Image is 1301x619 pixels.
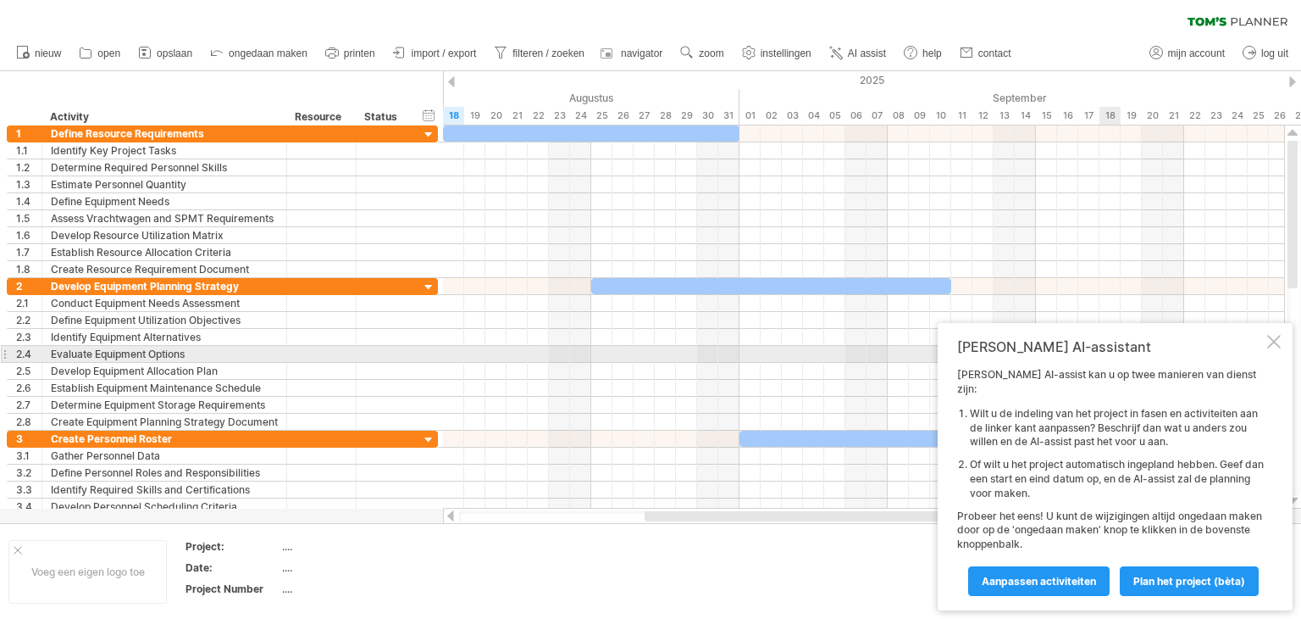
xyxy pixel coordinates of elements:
[978,47,1011,59] span: contact
[591,107,612,125] div: maandag, 25 Augustus 2025
[389,42,482,64] a: import / export
[16,448,42,464] div: 3.1
[490,42,590,64] a: filteren / zoeken
[970,458,1264,500] li: Of wilt u het project automatisch ingepland hebben. Geef dan een start en eind datum op, en de AI...
[16,278,42,294] div: 2
[1036,107,1057,125] div: maandag, 15 September 2025
[321,42,380,64] a: printen
[845,107,866,125] div: zaterdag, 6 September 2025
[598,42,667,64] a: navigator
[951,107,972,125] div: donderdag, 11 September 2025
[1133,575,1245,588] span: Plan het project (bèta)
[16,363,42,379] div: 2.5
[51,261,278,277] div: Create Resource Requirement Document
[51,244,278,260] div: Establish Resource Allocation Criteria
[51,278,278,294] div: Develop Equipment Planning Strategy
[16,431,42,447] div: 3
[621,47,662,59] span: navigator
[1078,107,1099,125] div: woensdag, 17 September 2025
[51,414,278,430] div: Create Equipment Planning Strategy Document
[51,482,278,498] div: Identify Required Skills and Certifications
[157,47,192,59] span: opslaan
[866,107,888,125] div: zondag, 7 September 2025
[528,107,549,125] div: vrijdag, 22 Augustus 2025
[51,159,278,176] div: Determine Required Personnel Skills
[282,539,424,554] div: ....
[970,407,1264,449] li: Wilt u de indeling van het project in fasen en activiteiten aan de linker kant aanpassen? Beschri...
[968,566,1110,596] a: Aanpassen activiteiten
[739,107,761,125] div: maandag, 1 September 2025
[824,107,845,125] div: vrijdag, 5 September 2025
[51,329,278,345] div: Identify Equipment Alternatives
[51,363,278,379] div: Develop Equipment Allocation Plan
[676,107,697,125] div: vrijdag, 29 Augustus 2025
[282,560,424,575] div: ....
[1248,107,1269,125] div: donderdag, 25 September 2025
[1168,47,1225,59] span: mijn account
[35,47,61,59] span: nieuw
[900,42,947,64] a: help
[1145,42,1230,64] a: mijn account
[16,380,42,396] div: 2.6
[612,107,634,125] div: dinsdag, 26 Augustus 2025
[16,142,42,159] div: 1.1
[1142,107,1163,125] div: zaterdag, 20 September 2025
[51,125,278,142] div: Define Resource Requirements
[364,109,401,125] div: Status
[697,107,718,125] div: zaterdag, 30 Augustus 2025
[761,47,811,59] span: instellingen
[549,107,570,125] div: zaterdag, 23 Augustus 2025
[51,210,278,226] div: Assess Vrachtwagen and SPMT Requirements
[51,312,278,328] div: Define Equipment Utilization Objectives
[51,193,278,209] div: Define Equipment Needs
[848,47,886,59] span: AI assist
[16,159,42,176] div: 1.2
[8,540,167,604] div: Voeg een eigen logo toe
[16,176,42,192] div: 1.3
[51,448,278,464] div: Gather Personnel Data
[443,107,464,125] div: maandag, 18 Augustus 2025
[1269,107,1290,125] div: vrijdag, 26 September 2025
[512,47,584,59] span: filteren / zoeken
[51,431,278,447] div: Create Personnel Roster
[16,397,42,413] div: 2.7
[185,539,279,554] div: Project:
[888,107,909,125] div: maandag, 8 September 2025
[134,42,197,64] a: opslaan
[51,142,278,159] div: Identify Key Project Tasks
[676,42,728,64] a: zoom
[1120,566,1259,596] a: Plan het project (bèta)
[16,295,42,311] div: 2.1
[16,482,42,498] div: 3.3
[1121,107,1142,125] div: vrijdag, 19 September 2025
[957,338,1264,355] div: [PERSON_NAME] AI-assistant
[994,107,1015,125] div: zaterdag, 13 September 2025
[51,295,278,311] div: Conduct Equipment Needs Assessment
[344,47,375,59] span: printen
[16,193,42,209] div: 1.4
[1015,107,1036,125] div: zondag, 14 September 2025
[1261,47,1288,59] span: log uit
[1163,107,1184,125] div: zondag, 21 September 2025
[206,42,313,64] a: ongedaan maken
[955,42,1016,64] a: contact
[51,176,278,192] div: Estimate Personnel Quantity
[50,109,277,125] div: Activity
[761,107,782,125] div: dinsdag, 2 September 2025
[464,107,485,125] div: dinsdag, 19 Augustus 2025
[295,109,346,125] div: Resource
[922,47,942,59] span: help
[51,380,278,396] div: Establish Equipment Maintenance Schedule
[570,107,591,125] div: zondag, 24 Augustus 2025
[229,47,307,59] span: ongedaan maken
[507,107,528,125] div: donderdag, 21 Augustus 2025
[16,414,42,430] div: 2.8
[16,227,42,243] div: 1.6
[655,107,676,125] div: donderdag, 28 Augustus 2025
[16,210,42,226] div: 1.5
[16,465,42,481] div: 3.2
[957,368,1264,595] div: [PERSON_NAME] AI-assist kan u op twee manieren van dienst zijn: Probeer het eens! U kunt de wijzi...
[412,47,477,59] span: import / export
[803,107,824,125] div: donderdag, 4 September 2025
[97,47,120,59] span: open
